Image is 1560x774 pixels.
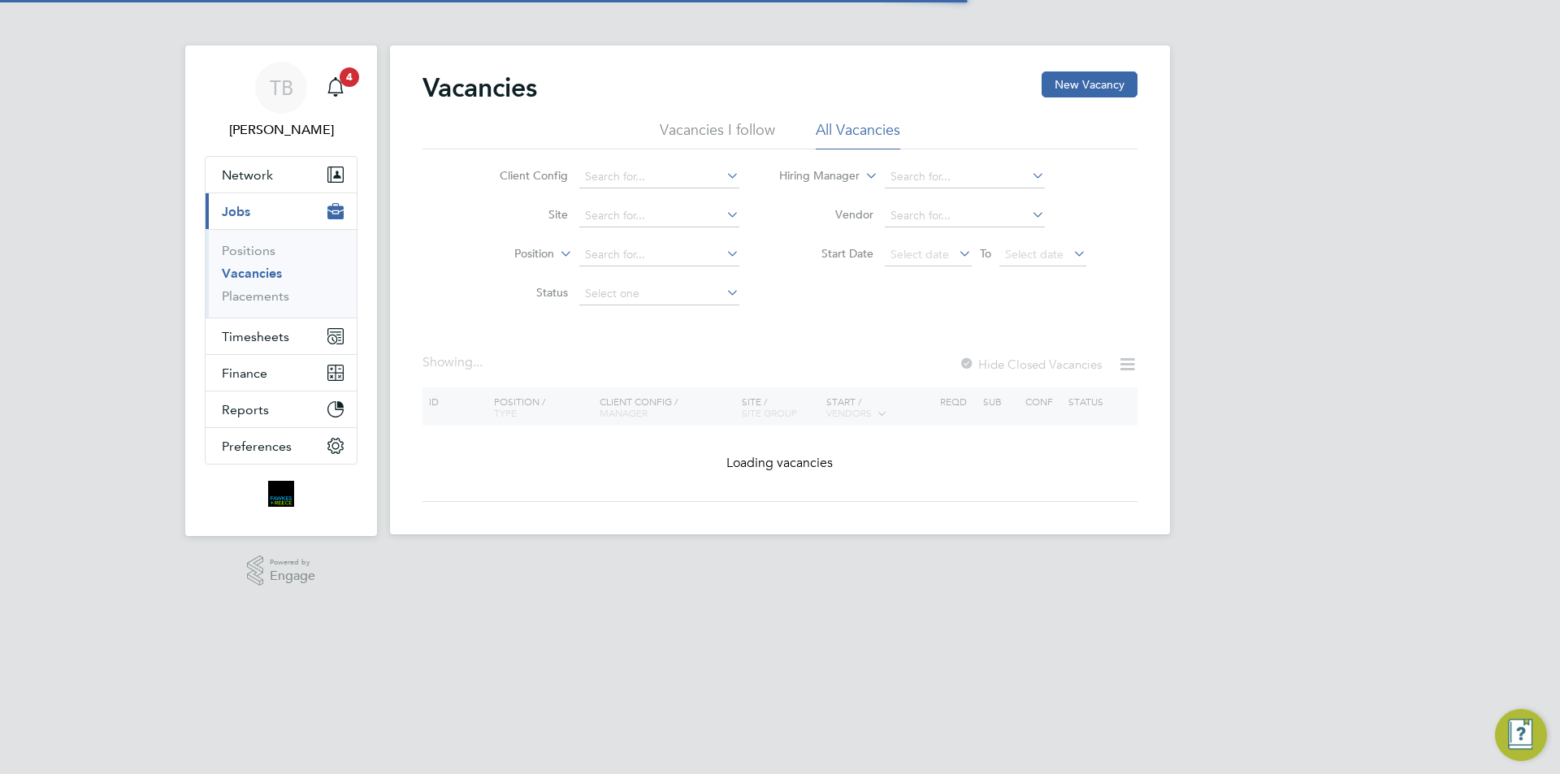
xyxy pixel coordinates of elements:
[885,205,1045,227] input: Search for...
[579,283,739,305] input: Select one
[222,402,269,417] span: Reports
[579,244,739,266] input: Search for...
[222,365,267,381] span: Finance
[206,193,357,229] button: Jobs
[422,354,486,371] div: Showing
[473,354,483,370] span: ...
[206,355,357,391] button: Finance
[268,481,294,507] img: bromak-logo-retina.png
[461,246,554,262] label: Position
[206,229,357,318] div: Jobs
[780,246,873,261] label: Start Date
[205,120,357,140] span: Tegan Bligh
[222,243,275,258] a: Positions
[222,288,289,304] a: Placements
[270,556,315,569] span: Powered by
[660,120,775,149] li: Vacancies I follow
[579,205,739,227] input: Search for...
[270,569,315,583] span: Engage
[890,247,949,262] span: Select date
[222,329,289,344] span: Timesheets
[319,62,352,114] a: 4
[247,556,316,586] a: Powered byEngage
[780,207,873,222] label: Vendor
[206,391,357,427] button: Reports
[579,166,739,188] input: Search for...
[340,67,359,87] span: 4
[1005,247,1064,262] span: Select date
[766,168,860,184] label: Hiring Manager
[816,120,900,149] li: All Vacancies
[206,318,357,354] button: Timesheets
[474,168,568,183] label: Client Config
[205,62,357,140] a: TB[PERSON_NAME]
[422,71,537,104] h2: Vacancies
[222,439,292,454] span: Preferences
[222,167,273,183] span: Network
[206,428,357,464] button: Preferences
[885,166,1045,188] input: Search for...
[205,481,357,507] a: Go to home page
[206,157,357,192] button: Network
[1495,709,1547,761] button: Engage Resource Center
[975,243,996,264] span: To
[959,357,1102,372] label: Hide Closed Vacancies
[185,45,377,536] nav: Main navigation
[1042,71,1137,97] button: New Vacancy
[222,204,250,219] span: Jobs
[270,77,293,98] span: TB
[474,285,568,300] label: Status
[474,207,568,222] label: Site
[222,266,282,281] a: Vacancies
